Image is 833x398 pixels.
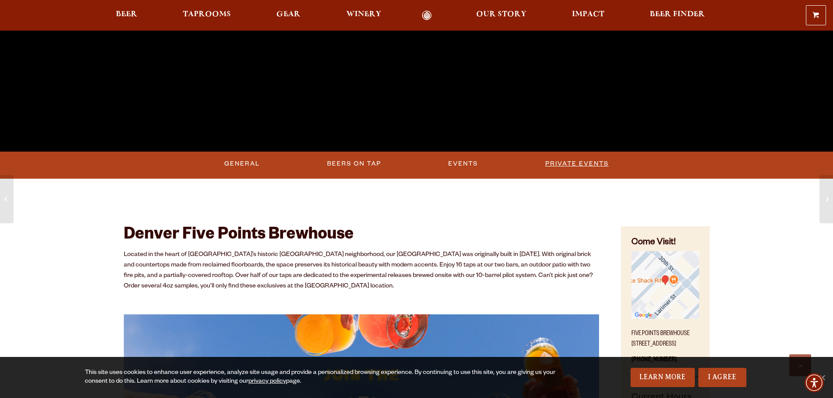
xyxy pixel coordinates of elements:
span: Our Story [476,11,526,18]
h4: Come Visit! [631,237,699,249]
a: Beer Finder [644,10,711,21]
p: Located in the heart of [GEOGRAPHIC_DATA]’s historic [GEOGRAPHIC_DATA] neighborhood, our [GEOGRAP... [124,250,599,292]
h2: Denver Five Points Brewhouse [124,226,599,246]
a: Learn More [631,368,695,387]
span: Beer Finder [650,11,705,18]
div: This site uses cookies to enhance user experience, analyze site usage and provide a personalized ... [85,369,558,386]
a: Scroll to top [789,354,811,376]
span: Winery [346,11,381,18]
span: Taprooms [183,11,231,18]
a: General [221,154,263,174]
a: Winery [341,10,387,21]
span: Beer [116,11,137,18]
a: Taprooms [177,10,237,21]
a: privacy policy [248,378,286,385]
a: Impact [566,10,610,21]
a: I Agree [698,368,746,387]
img: Small thumbnail of location on map [631,251,699,318]
a: Our Story [471,10,532,21]
a: Gear [271,10,306,21]
a: Find on Google Maps (opens in a new window) [631,315,699,322]
span: Impact [572,11,604,18]
a: Beers on Tap [324,154,385,174]
a: Events [445,154,481,174]
div: Accessibility Menu [805,373,824,392]
a: Odell Home [411,10,443,21]
span: Gear [276,11,300,18]
a: Beer [110,10,143,21]
p: Five Points Brewhouse [STREET_ADDRESS] [631,324,699,350]
a: Private Events [542,154,612,174]
p: [PHONE_NUMBER] [631,350,699,377]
